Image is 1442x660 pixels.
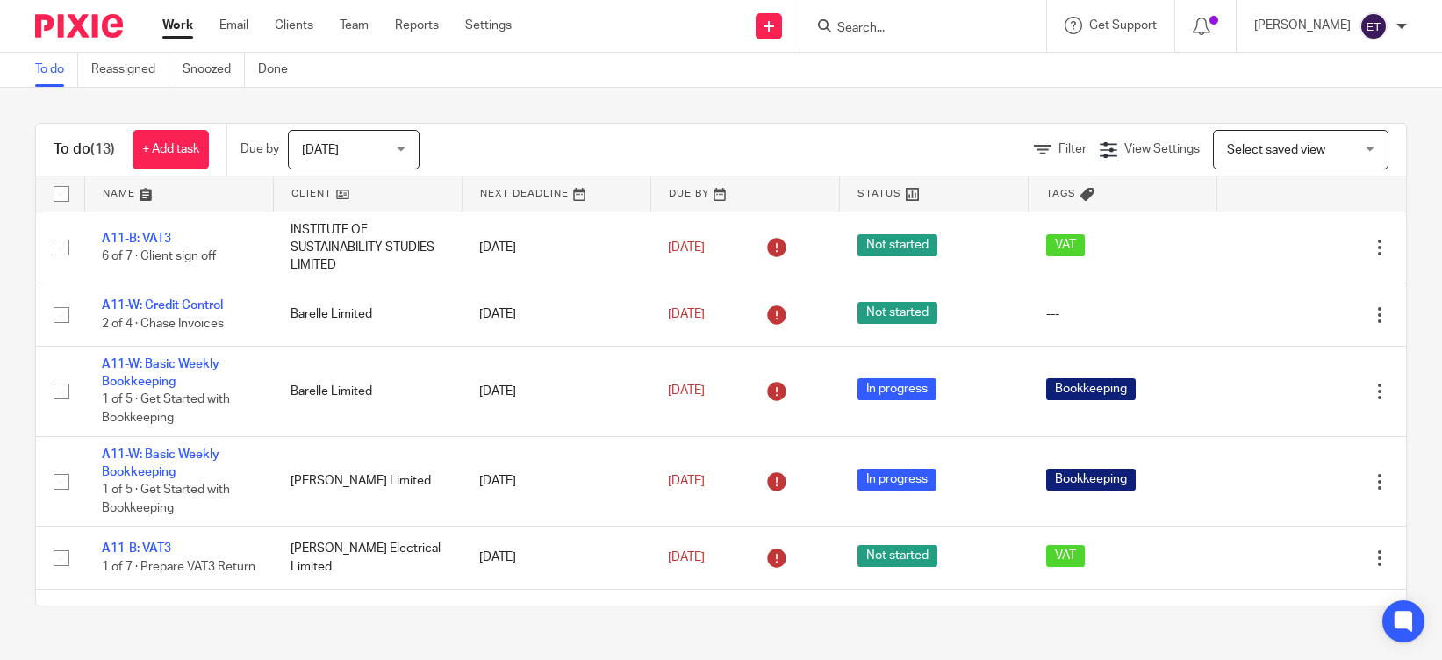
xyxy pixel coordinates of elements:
[668,551,705,563] span: [DATE]
[102,358,219,388] a: A11-W: Basic Weekly Bookkeeping
[668,241,705,254] span: [DATE]
[102,394,230,425] span: 1 of 5 · Get Started with Bookkeeping
[133,130,209,169] a: + Add task
[668,475,705,487] span: [DATE]
[102,233,171,245] a: A11-B: VAT3
[462,212,650,283] td: [DATE]
[183,53,245,87] a: Snoozed
[273,436,462,527] td: [PERSON_NAME] Limited
[273,589,462,651] td: Tune & [PERSON_NAME] Limited
[395,17,439,34] a: Reports
[857,469,936,491] span: In progress
[1124,143,1200,155] span: View Settings
[340,17,369,34] a: Team
[35,14,123,38] img: Pixie
[273,283,462,346] td: Barelle Limited
[273,212,462,283] td: INSTITUTE OF SUSTAINABILITY STUDIES LIMITED
[240,140,279,158] p: Due by
[302,144,339,156] span: [DATE]
[90,142,115,156] span: (13)
[102,299,223,312] a: A11-W: Credit Control
[1046,234,1085,256] span: VAT
[857,378,936,400] span: In progress
[1046,305,1200,323] div: ---
[1227,144,1325,156] span: Select saved view
[35,53,78,87] a: To do
[102,448,219,478] a: A11-W: Basic Weekly Bookkeeping
[1058,143,1087,155] span: Filter
[102,542,171,555] a: A11-B: VAT3
[668,385,705,398] span: [DATE]
[857,234,937,256] span: Not started
[1359,12,1388,40] img: svg%3E
[836,21,994,37] input: Search
[275,17,313,34] a: Clients
[54,140,115,159] h1: To do
[462,589,650,651] td: [DATE]
[462,346,650,436] td: [DATE]
[102,484,230,515] span: 1 of 5 · Get Started with Bookkeeping
[462,527,650,589] td: [DATE]
[1046,189,1076,198] span: Tags
[1254,17,1351,34] p: [PERSON_NAME]
[857,545,937,567] span: Not started
[857,302,937,324] span: Not started
[1089,19,1157,32] span: Get Support
[1046,378,1136,400] span: Bookkeeping
[465,17,512,34] a: Settings
[91,53,169,87] a: Reassigned
[102,606,171,618] a: A11-B: VAT3
[258,53,301,87] a: Done
[102,318,224,330] span: 2 of 4 · Chase Invoices
[102,561,255,573] span: 1 of 7 · Prepare VAT3 Return
[1046,469,1136,491] span: Bookkeeping
[162,17,193,34] a: Work
[462,283,650,346] td: [DATE]
[462,436,650,527] td: [DATE]
[273,346,462,436] td: Barelle Limited
[273,527,462,589] td: [PERSON_NAME] Electrical Limited
[219,17,248,34] a: Email
[668,308,705,320] span: [DATE]
[102,250,216,262] span: 6 of 7 · Client sign off
[1046,545,1085,567] span: VAT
